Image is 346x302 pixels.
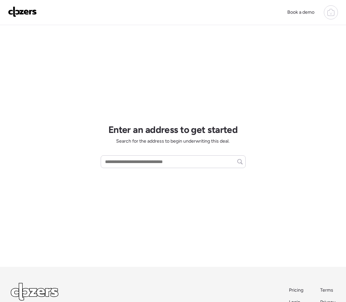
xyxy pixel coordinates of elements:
h1: Enter an address to get started [108,124,238,135]
span: Search for the address to begin underwriting this deal. [116,138,230,145]
a: Pricing [289,287,304,294]
img: Logo [8,6,37,17]
span: Terms [320,287,333,293]
a: Terms [320,287,335,294]
span: Book a demo [287,9,314,15]
img: Logo Light [11,283,58,301]
span: Pricing [289,287,303,293]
